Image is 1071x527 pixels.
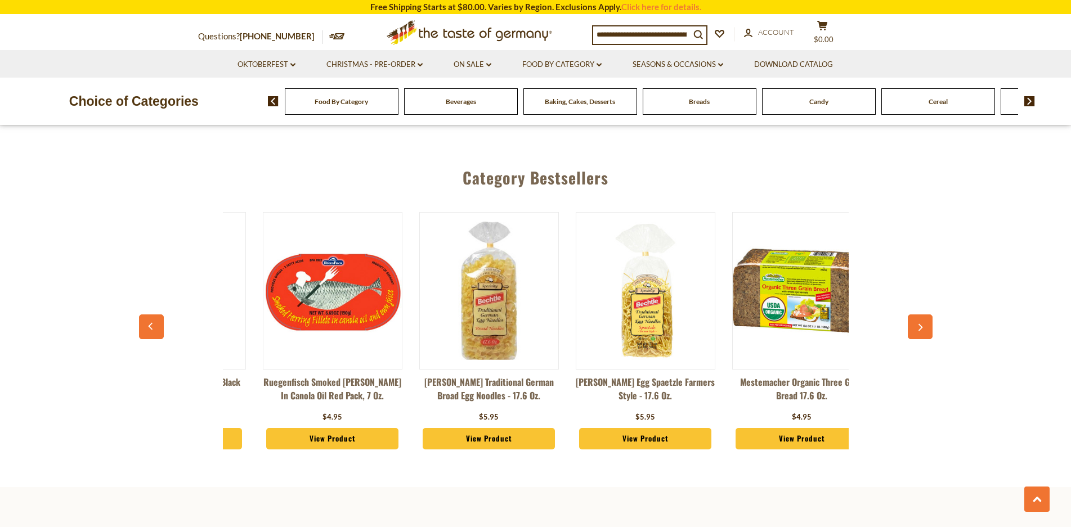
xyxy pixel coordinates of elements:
a: View Product [266,428,399,449]
div: $4.95 [792,412,812,423]
a: On Sale [454,58,491,71]
img: previous arrow [268,96,279,106]
div: $5.95 [635,412,655,423]
a: Ruegenfisch Smoked [PERSON_NAME] in Canola Oil Red Pack, 7 oz. [263,375,402,409]
div: $5.95 [479,412,499,423]
span: Account [758,28,794,37]
span: $0.00 [814,35,834,44]
a: Cereal [929,97,948,106]
a: Breads [689,97,710,106]
a: Christmas - PRE-ORDER [326,58,423,71]
a: Account [744,26,794,39]
a: Beverages [446,97,476,106]
p: Questions? [198,29,323,44]
a: [PERSON_NAME] Egg Spaetzle Farmers Style - 17.6 oz. [576,375,715,409]
button: $0.00 [806,20,840,48]
div: Category Bestsellers [145,152,927,198]
img: Ruegenfisch Smoked Herring in Canola Oil Red Pack, 7 oz. [263,222,402,360]
img: Bechtle Traditional German Broad Egg Noodles - 17.6 oz. [420,222,558,360]
a: Click here for details. [621,2,701,12]
a: Seasons & Occasions [633,58,723,71]
img: next arrow [1024,96,1035,106]
a: Food By Category [315,97,368,106]
a: View Product [736,428,868,449]
a: Oktoberfest [237,58,295,71]
a: [PHONE_NUMBER] [240,31,315,41]
a: [PERSON_NAME] Traditional German Broad Egg Noodles - 17.6 oz. [419,375,559,409]
a: Baking, Cakes, Desserts [545,97,615,106]
a: View Product [423,428,555,449]
a: Download Catalog [754,58,833,71]
a: Food By Category [522,58,602,71]
a: View Product [579,428,712,449]
a: Mestemacher Organic Three Grain Bread 17.6 oz. [732,375,872,409]
a: Candy [809,97,828,106]
div: $4.95 [322,412,342,423]
img: Bechtle Egg Spaetzle Farmers Style - 17.6 oz. [576,222,715,360]
img: Mestemacher Organic Three Grain Bread 17.6 oz. [733,222,871,360]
